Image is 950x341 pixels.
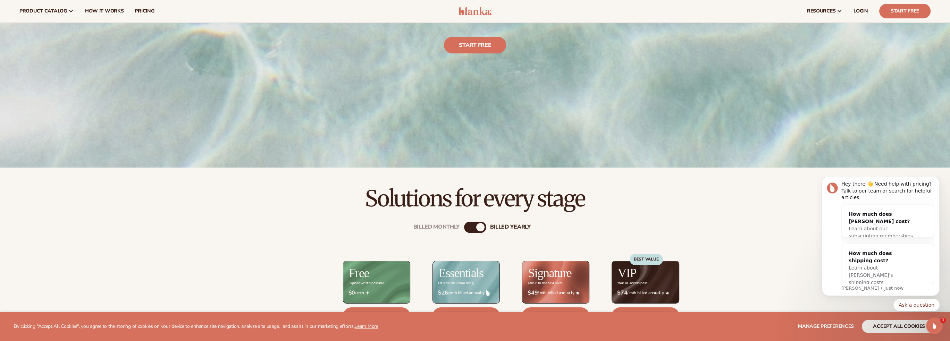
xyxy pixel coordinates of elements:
div: BEST VALUE [630,254,663,265]
img: Free_Icon_bb6e7c7e-73f8-44bd-8ed0-223ea0fc522e.png [366,291,369,295]
div: Your all-access pass. [617,281,648,285]
div: billed Yearly [490,224,531,230]
div: Message content [30,4,123,107]
div: How much does shipping cost?Learn about [PERSON_NAME]'s shipping costs [31,67,109,115]
strong: $74 [617,290,627,296]
span: Learn about [PERSON_NAME]'s shipping costs [37,88,82,108]
h2: Free [349,267,369,279]
h2: VIP [617,267,636,279]
iframe: Intercom live chat [926,317,943,334]
a: Sign up to save [343,307,410,324]
h2: Essentials [438,267,484,279]
strong: $0 [348,290,355,296]
img: Essentials_BG_9050f826-5aa9-47d9-a362-757b82c62641.jpg [433,261,499,303]
span: / mth billed annually [438,290,494,296]
img: Crown_2d87c031-1b5a-4345-8312-a4356ddcde98.png [665,291,669,295]
div: Hey there 👋 Need help with pricing? Talk to our team or search for helpful articles. [30,4,123,24]
div: How much does [PERSON_NAME] cost?Learn about our subscription memberships [31,28,109,68]
span: Learn about our subscription memberships [37,49,102,62]
img: logo [459,7,491,15]
a: Learn More [354,323,378,330]
span: LOGIN [854,8,868,14]
div: How much does [PERSON_NAME] cost? [37,34,102,48]
span: 1 [940,317,946,323]
span: Manage preferences [798,323,854,330]
div: Explore what's possible. [348,281,384,285]
button: accept all cookies [862,320,936,333]
span: / mth billed annually [528,290,584,296]
span: / mth billed annually [617,290,673,296]
a: Start free [444,37,506,53]
img: free_bg.png [343,261,410,303]
button: Quick reply: Ask a question [82,122,128,134]
h2: Solutions for every stage [19,187,931,210]
img: Signature_BG_eeb718c8-65ac-49e3-a4e5-327c6aa73146.jpg [522,261,589,303]
a: Sign up to save [612,307,679,324]
span: resources [807,8,835,14]
strong: $49 [528,290,538,296]
img: drop.png [486,290,490,296]
img: VIP_BG_199964bd-3653-43bc-8a67-789d2d7717b9.jpg [612,261,679,303]
a: Sign up to save [522,307,589,324]
div: Billed Monthly [413,224,460,230]
div: Let’s do the damn thing. [438,281,474,285]
span: / mth [348,290,405,296]
a: Start Free [879,4,931,18]
div: Take it to the next level. [528,281,563,285]
p: By clicking "Accept All Cookies", you agree to the storing of cookies on your device to enhance s... [14,324,378,330]
iframe: Intercom notifications message [811,177,950,315]
div: Quick reply options [10,122,128,134]
img: Profile image for Lee [16,6,27,17]
p: Message from Lee, sent Just now [30,108,123,114]
a: Sign up to save [432,307,500,324]
div: How much does shipping cost? [37,73,102,87]
span: pricing [135,8,154,14]
strong: $26 [438,290,448,296]
h2: Signature [528,267,571,279]
span: product catalog [19,8,67,14]
img: Star_6.png [576,291,579,295]
span: How It Works [85,8,124,14]
button: Manage preferences [798,320,854,333]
